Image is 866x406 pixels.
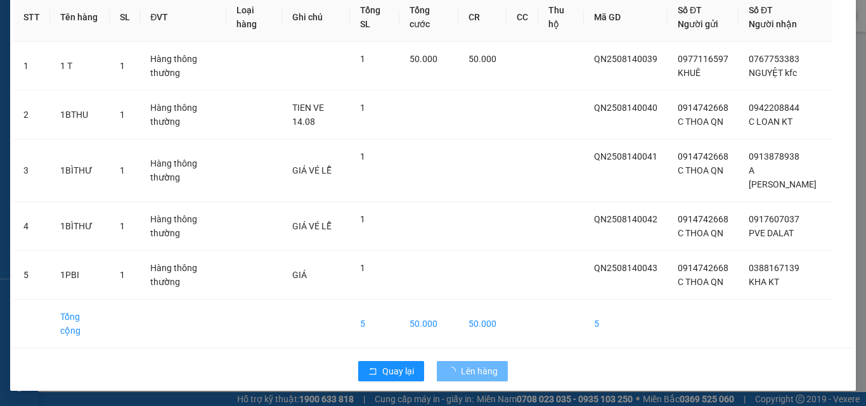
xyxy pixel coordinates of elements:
[594,103,657,113] span: QN2508140040
[13,202,50,251] td: 4
[140,91,226,139] td: Hàng thông thường
[50,202,110,251] td: 1BÌTHƯ
[749,228,794,238] span: PVE DALAT
[50,139,110,202] td: 1BÌTHƯ
[461,364,498,378] span: Lên hàng
[678,68,701,78] span: KHUÊ
[749,151,799,162] span: 0913878938
[13,139,50,202] td: 3
[749,165,817,189] span: A [PERSON_NAME]
[360,214,365,224] span: 1
[292,165,332,175] span: GIÁ VÉ LỄ
[140,202,226,251] td: Hàng thông thường
[292,103,324,127] span: TIEN VE 14.08
[469,54,496,64] span: 50.000
[447,367,461,376] span: loading
[360,103,365,113] span: 1
[749,54,799,64] span: 0767753383
[678,54,728,64] span: 0977116597
[292,270,307,280] span: GIÁ
[368,367,377,377] span: rollback
[678,165,723,175] span: C THOA QN
[13,42,50,91] td: 1
[594,54,657,64] span: QN2508140039
[458,300,507,348] td: 50.000
[749,214,799,224] span: 0917607037
[410,54,437,64] span: 50.000
[678,277,723,287] span: C THOA QN
[437,361,508,381] button: Lên hàng
[360,151,365,162] span: 1
[360,54,365,64] span: 1
[749,263,799,273] span: 0388167139
[594,263,657,273] span: QN2508140043
[678,103,728,113] span: 0914742668
[382,364,414,378] span: Quay lại
[749,68,797,78] span: NGUYỆT kfc
[292,221,332,231] span: GIÁ VÉ LỄ
[678,151,728,162] span: 0914742668
[749,103,799,113] span: 0942208844
[584,300,668,348] td: 5
[350,300,399,348] td: 5
[360,263,365,273] span: 1
[120,221,125,231] span: 1
[13,91,50,139] td: 2
[399,300,458,348] td: 50.000
[594,151,657,162] span: QN2508140041
[678,5,702,15] span: Số ĐT
[749,277,779,287] span: KHA KT
[50,42,110,91] td: 1 T
[678,214,728,224] span: 0914742668
[678,228,723,238] span: C THOA QN
[678,263,728,273] span: 0914742668
[678,117,723,127] span: C THOA QN
[13,251,50,300] td: 5
[140,42,226,91] td: Hàng thông thường
[749,117,792,127] span: C LOAN KT
[140,251,226,300] td: Hàng thông thường
[50,91,110,139] td: 1BTHU
[120,270,125,280] span: 1
[120,110,125,120] span: 1
[50,300,110,348] td: Tổng cộng
[140,139,226,202] td: Hàng thông thường
[50,251,110,300] td: 1PBI
[678,19,718,29] span: Người gửi
[120,61,125,71] span: 1
[358,361,424,381] button: rollbackQuay lại
[594,214,657,224] span: QN2508140042
[120,165,125,175] span: 1
[749,5,773,15] span: Số ĐT
[749,19,797,29] span: Người nhận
